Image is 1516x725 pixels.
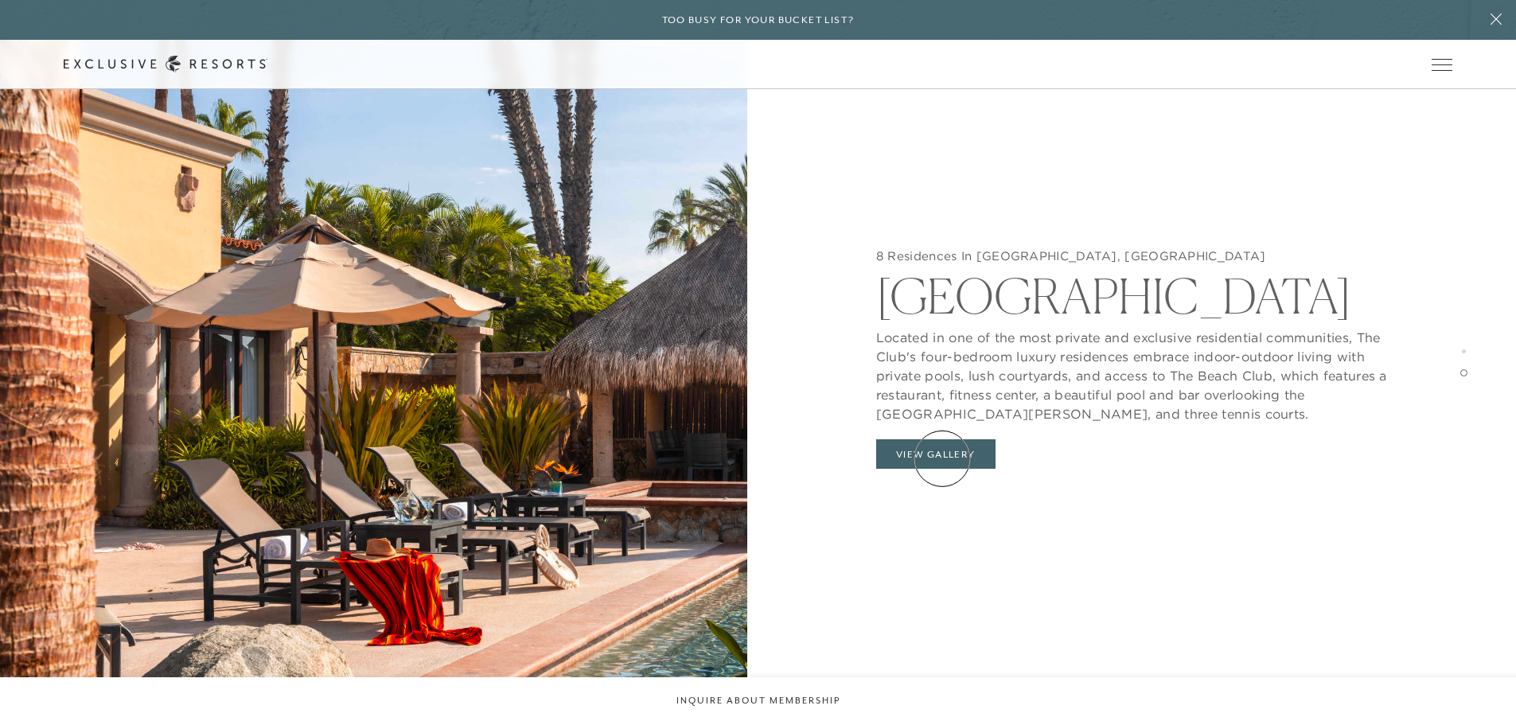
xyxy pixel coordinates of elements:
h2: [GEOGRAPHIC_DATA] [876,264,1409,320]
p: Located in one of the most private and exclusive residential communities, The Club's four-bedroom... [876,320,1409,423]
h6: Too busy for your bucket list? [662,13,855,28]
button: View Gallery [876,439,996,470]
h5: 8 Residences In [GEOGRAPHIC_DATA], [GEOGRAPHIC_DATA] [876,248,1409,264]
button: Open navigation [1432,59,1452,70]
